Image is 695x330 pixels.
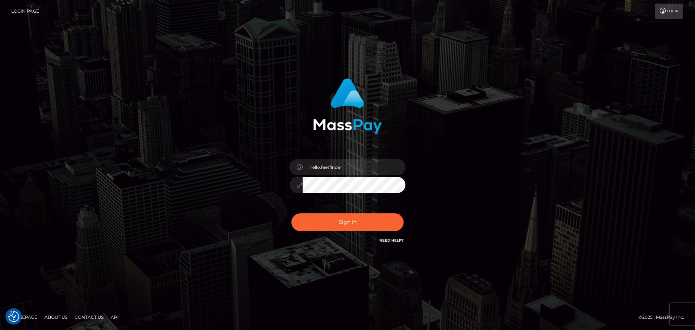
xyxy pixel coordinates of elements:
[8,311,19,322] button: Consent Preferences
[72,312,106,323] a: Contact Us
[639,313,690,321] div: © 2025 , MassPay Inc.
[11,4,39,19] a: Login Page
[8,312,40,323] a: Homepage
[108,312,122,323] a: API
[655,4,683,19] a: Login
[313,78,382,134] img: MassPay Login
[303,159,405,175] input: Username...
[379,238,404,243] a: Need Help?
[42,312,70,323] a: About Us
[8,311,19,322] img: Revisit consent button
[291,213,404,231] button: Sign in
